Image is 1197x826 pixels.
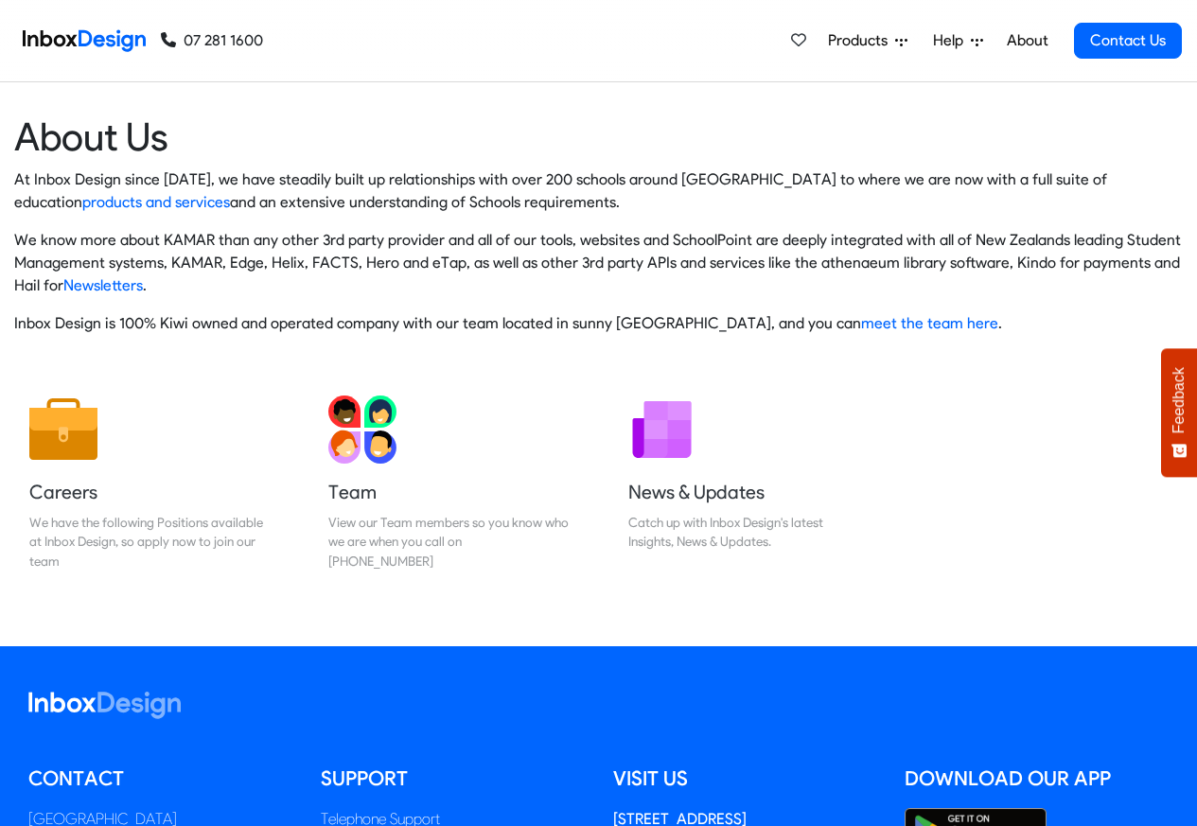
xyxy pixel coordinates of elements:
h5: Team [328,479,569,505]
h5: Careers [29,479,270,505]
a: meet the team here [861,314,998,332]
h5: Visit us [613,764,877,793]
h5: News & Updates [628,479,869,505]
div: We have the following Positions available at Inbox Design, so apply now to join our team [29,513,270,571]
p: We know more about KAMAR than any other 3rd party provider and all of our tools, websites and Sch... [14,229,1183,297]
h5: Download our App [905,764,1169,793]
span: Products [828,29,895,52]
a: About [1001,22,1053,60]
a: Help [925,22,991,60]
h5: Contact [28,764,292,793]
img: logo_inboxdesign_white.svg [28,692,181,719]
div: View our Team members so you know who we are when you call on [PHONE_NUMBER] [328,513,569,571]
img: 2022_01_12_icon_newsletter.svg [628,395,696,464]
heading: About Us [14,113,1183,161]
a: Newsletters [63,276,143,294]
img: 2022_01_13_icon_team.svg [328,395,396,464]
span: Feedback [1171,367,1188,433]
h5: Support [321,764,585,793]
button: Feedback - Show survey [1161,348,1197,477]
div: Catch up with Inbox Design's latest Insights, News & Updates. [628,513,869,552]
a: Products [820,22,915,60]
p: Inbox Design is 100% Kiwi owned and operated company with our team located in sunny [GEOGRAPHIC_D... [14,312,1183,335]
a: Careers We have the following Positions available at Inbox Design, so apply now to join our team [14,380,285,586]
img: 2022_01_13_icon_job.svg [29,395,97,464]
a: products and services [82,193,230,211]
a: Team View our Team members so you know who we are when you call on [PHONE_NUMBER] [313,380,584,586]
a: News & Updates Catch up with Inbox Design's latest Insights, News & Updates. [613,380,884,586]
a: Contact Us [1074,23,1182,59]
span: Help [933,29,971,52]
p: At Inbox Design since [DATE], we have steadily built up relationships with over 200 schools aroun... [14,168,1183,214]
a: 07 281 1600 [161,29,263,52]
